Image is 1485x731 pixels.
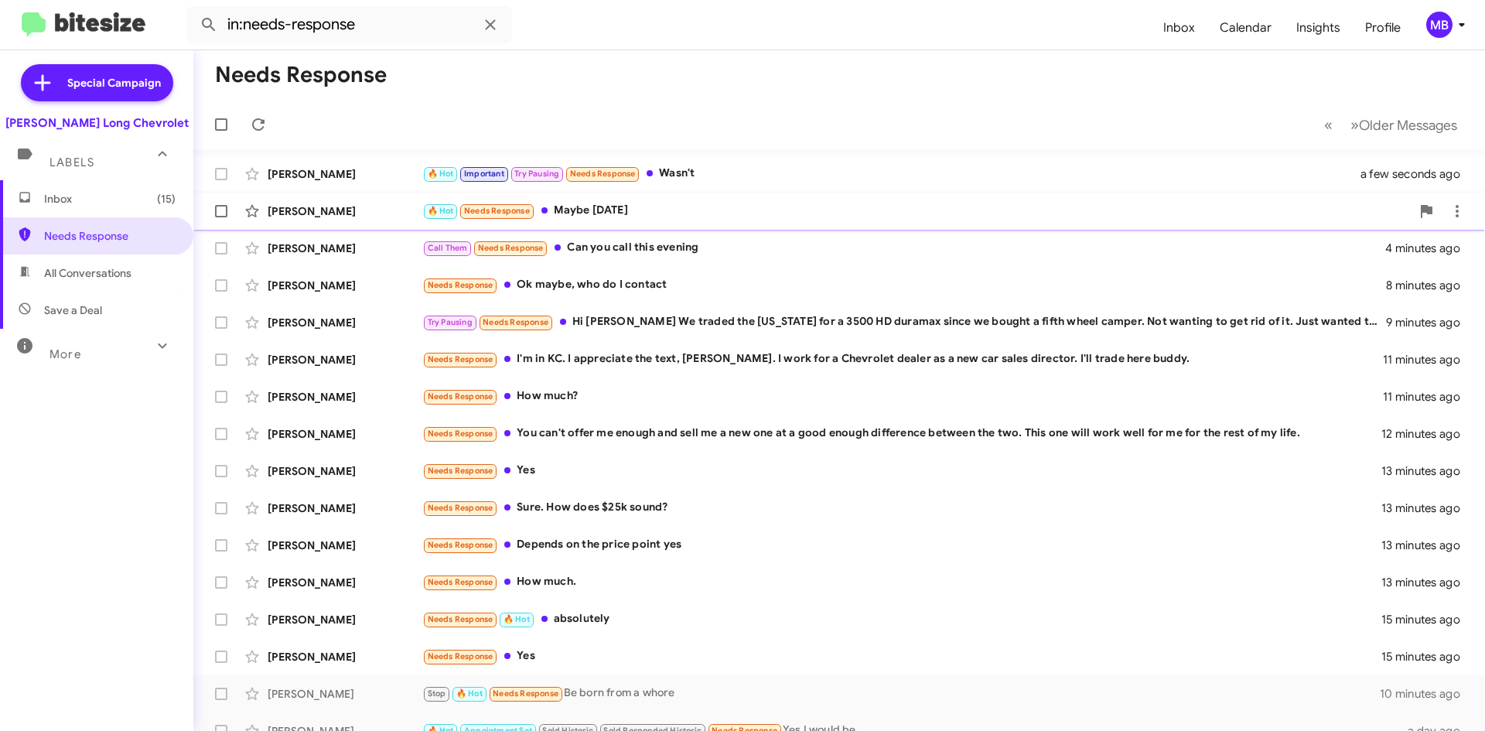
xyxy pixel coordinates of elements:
div: 13 minutes ago [1381,463,1473,479]
span: Needs Response [570,169,636,179]
span: Needs Response [428,280,493,290]
span: (15) [157,191,176,207]
div: absolutely [422,610,1381,628]
span: Needs Response [483,317,548,327]
span: Needs Response [464,206,530,216]
nav: Page navigation example [1316,109,1466,141]
span: » [1350,115,1359,135]
div: [PERSON_NAME] [268,241,422,256]
span: 🔥 Hot [428,206,454,216]
span: 🔥 Hot [428,169,454,179]
div: 11 minutes ago [1383,389,1473,405]
a: Special Campaign [21,64,173,101]
div: 11 minutes ago [1383,352,1473,367]
div: [PERSON_NAME] [268,538,422,553]
div: [PERSON_NAME] [268,612,422,627]
span: Special Campaign [67,75,161,91]
a: Insights [1284,5,1353,50]
div: [PERSON_NAME] [268,166,422,182]
div: Sure. How does $25k sound? [422,499,1381,517]
div: [PERSON_NAME] [268,315,422,330]
div: [PERSON_NAME] [268,575,422,590]
span: Needs Response [428,540,493,550]
div: Depends on the price point yes [422,536,1381,554]
span: Save a Deal [44,302,102,318]
button: MB [1413,12,1468,38]
div: MB [1426,12,1453,38]
span: 🔥 Hot [456,688,483,699]
span: Try Pausing [514,169,559,179]
span: Needs Response [428,614,493,624]
div: [PERSON_NAME] [268,203,422,219]
div: [PERSON_NAME] [268,686,422,702]
span: Needs Response [44,228,176,244]
span: Call Them [428,243,468,253]
span: Needs Response [428,466,493,476]
div: 8 minutes ago [1386,278,1473,293]
div: Ok maybe, who do I contact [422,276,1386,294]
div: 15 minutes ago [1381,649,1473,664]
div: 12 minutes ago [1381,426,1473,442]
span: Needs Response [428,503,493,513]
div: Yes [422,647,1381,665]
div: 13 minutes ago [1381,575,1473,590]
div: [PERSON_NAME] [268,500,422,516]
div: How much? [422,388,1383,405]
div: [PERSON_NAME] [268,352,422,367]
div: [PERSON_NAME] [268,426,422,442]
span: 🔥 Hot [504,614,530,624]
span: More [49,347,81,361]
div: 15 minutes ago [1381,612,1473,627]
div: [PERSON_NAME] [268,649,422,664]
span: « [1324,115,1333,135]
span: Older Messages [1359,117,1457,134]
div: 4 minutes ago [1385,241,1473,256]
div: [PERSON_NAME] Long Chevrolet [5,115,189,131]
a: Calendar [1207,5,1284,50]
button: Previous [1315,109,1342,141]
span: Needs Response [493,688,558,699]
div: I'm in KC. I appreciate the text, [PERSON_NAME]. I work for a Chevrolet dealer as a new car sales... [422,350,1383,368]
div: Can you call this evening [422,239,1385,257]
input: Search [187,6,512,43]
span: Inbox [44,191,176,207]
div: [PERSON_NAME] [268,463,422,479]
span: Needs Response [428,651,493,661]
div: a few seconds ago [1380,166,1473,182]
span: Needs Response [428,354,493,364]
div: You can't offer me enough and sell me a new one at a good enough difference between the two. This... [422,425,1381,442]
span: All Conversations [44,265,131,281]
div: [PERSON_NAME] [268,389,422,405]
button: Next [1341,109,1466,141]
div: Be born from a whore [422,685,1380,702]
span: Needs Response [428,429,493,439]
a: Inbox [1151,5,1207,50]
div: 10 minutes ago [1380,686,1473,702]
div: 13 minutes ago [1381,500,1473,516]
span: Needs Response [428,391,493,401]
span: Needs Response [428,577,493,587]
h1: Needs Response [215,63,387,87]
span: Needs Response [478,243,544,253]
div: [PERSON_NAME] [268,278,422,293]
span: Labels [49,155,94,169]
div: Wasn't [422,165,1380,183]
span: Try Pausing [428,317,473,327]
div: Hi [PERSON_NAME] We traded the [US_STATE] for a 3500 HD duramax since we bought a fifth wheel cam... [422,313,1386,331]
div: Maybe [DATE] [422,202,1411,220]
span: Stop [428,688,446,699]
span: Important [464,169,504,179]
div: Yes [422,462,1381,480]
div: 13 minutes ago [1381,538,1473,553]
a: Profile [1353,5,1413,50]
div: How much. [422,573,1381,591]
div: 9 minutes ago [1386,315,1473,330]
